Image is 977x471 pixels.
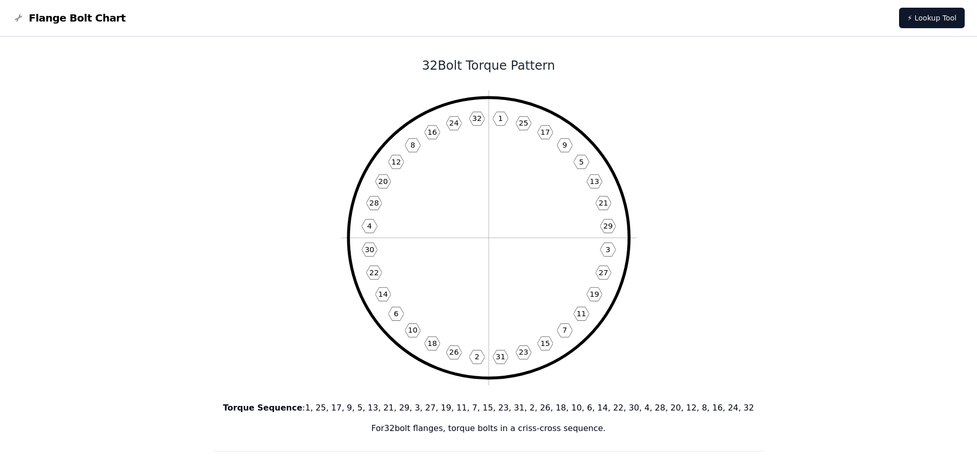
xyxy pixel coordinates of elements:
[12,12,25,24] img: Flange Bolt Chart Logo
[427,339,437,347] text: 18
[589,177,599,186] text: 13
[605,245,610,254] text: 3
[603,221,613,230] text: 29
[365,245,374,254] text: 30
[378,177,388,186] text: 20
[369,268,379,277] text: 22
[408,325,417,334] text: 10
[367,221,371,230] text: 4
[29,11,126,25] span: Flange Bolt Chart
[472,114,482,122] text: 32
[449,118,458,127] text: 24
[495,352,505,361] text: 31
[12,11,126,25] a: Flange Bolt Chart LogoFlange Bolt Chart
[562,325,567,334] text: 7
[213,402,764,414] p: : 1, 25, 17, 9, 5, 13, 21, 29, 3, 27, 19, 11, 7, 15, 23, 31, 2, 26, 18, 10, 6, 14, 22, 30, 4, 28,...
[391,157,401,166] text: 12
[393,309,398,318] text: 6
[540,128,550,136] text: 17
[519,118,528,127] text: 25
[899,8,965,28] a: ⚡ Lookup Tool
[369,198,379,207] text: 28
[410,140,415,149] text: 8
[599,268,608,277] text: 27
[213,57,764,74] h1: 32 Bolt Torque Pattern
[576,309,586,318] text: 11
[540,339,550,347] text: 15
[213,422,764,435] p: For 32 bolt flanges, torque bolts in a criss-cross sequence.
[427,128,437,136] text: 16
[579,157,583,166] text: 5
[378,290,388,298] text: 14
[562,140,567,149] text: 9
[223,403,303,413] b: Torque Sequence
[519,347,528,356] text: 23
[589,290,599,298] text: 19
[498,114,503,122] text: 1
[474,352,479,361] text: 2
[449,347,458,356] text: 26
[599,198,608,207] text: 21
